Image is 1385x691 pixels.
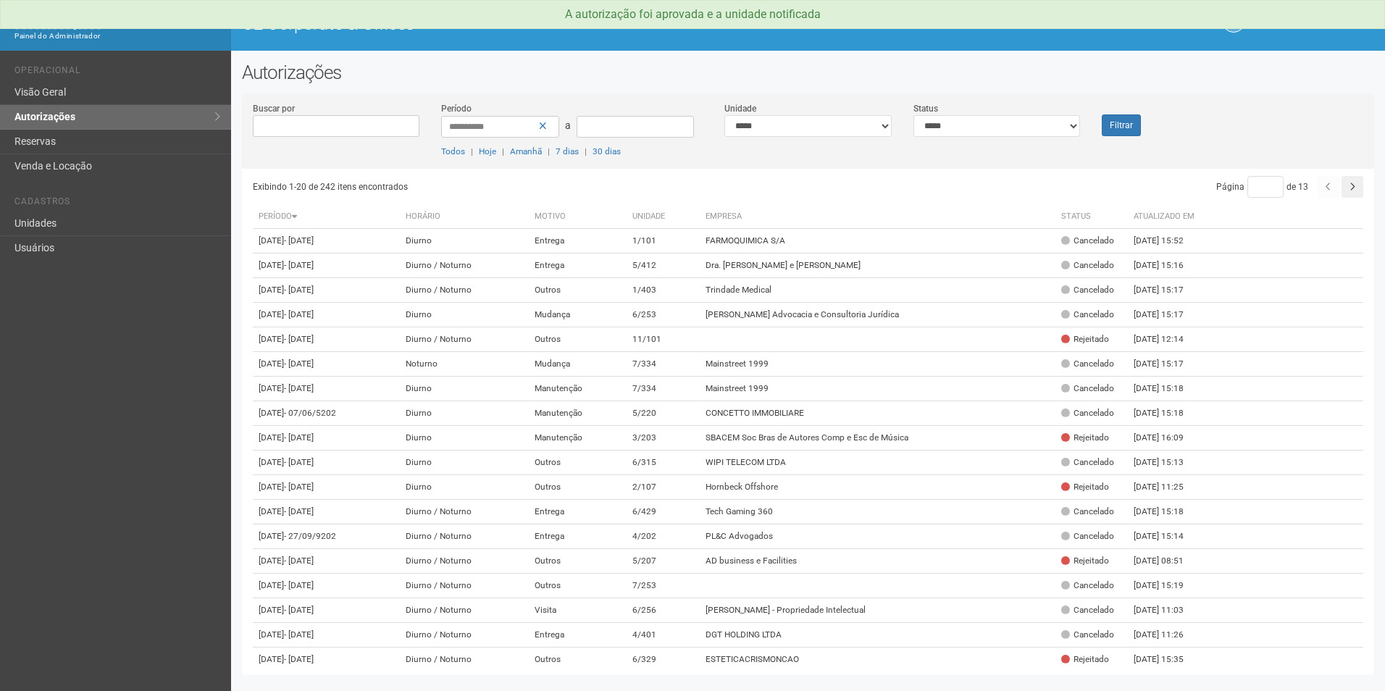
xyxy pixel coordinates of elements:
span: Página de 13 [1216,182,1308,192]
td: 6/315 [627,451,700,475]
td: [DATE] 11:25 [1128,475,1208,500]
td: Diurno / Noturno [400,549,528,574]
div: Cancelado [1061,284,1114,296]
span: - [DATE] [284,556,314,566]
div: Cancelado [1061,382,1114,395]
td: [DATE] 15:17 [1128,352,1208,377]
td: [DATE] 15:18 [1128,401,1208,426]
th: Atualizado em [1128,205,1208,229]
span: - [DATE] [284,457,314,467]
td: Entrega [529,500,627,524]
td: 11/101 [627,327,700,352]
td: Tech Gaming 360 [700,500,1055,524]
td: Diurno / Noturno [400,500,528,524]
td: Diurno / Noturno [400,598,528,623]
td: [DATE] [253,598,401,623]
td: [DATE] 15:17 [1128,278,1208,303]
td: [DATE] 15:16 [1128,254,1208,278]
td: DGT HOLDING LTDA [700,623,1055,648]
td: 5/412 [627,254,700,278]
td: WIPI TELECOM LTDA [700,451,1055,475]
span: - [DATE] [284,235,314,246]
td: Entrega [529,524,627,549]
td: Diurno / Noturno [400,524,528,549]
div: Cancelado [1061,259,1114,272]
td: [DATE] 16:09 [1128,426,1208,451]
td: ESTETICACRISMONCAO [700,648,1055,672]
span: - [DATE] [284,260,314,270]
td: [DATE] 08:51 [1128,549,1208,574]
h1: O2 Corporate & Offices [242,14,798,33]
td: [DATE] [253,648,401,672]
td: Diurno [400,401,528,426]
a: Todos [441,146,465,156]
div: Cancelado [1061,309,1114,321]
td: 7/334 [627,352,700,377]
td: Outros [529,278,627,303]
td: Diurno / Noturno [400,623,528,648]
div: Cancelado [1061,506,1114,518]
td: Dra. [PERSON_NAME] e [PERSON_NAME] [700,254,1055,278]
td: Diurno [400,426,528,451]
td: Hornbeck Offshore [700,475,1055,500]
span: | [585,146,587,156]
td: 2/107 [627,475,700,500]
label: Unidade [724,102,756,115]
td: [DATE] [253,451,401,475]
td: 6/329 [627,648,700,672]
td: Manutenção [529,426,627,451]
div: Cancelado [1061,235,1114,247]
td: Diurno [400,229,528,254]
li: Cadastros [14,196,220,212]
span: - [DATE] [284,334,314,344]
th: Unidade [627,205,700,229]
div: Cancelado [1061,579,1114,592]
span: - [DATE] [284,309,314,319]
th: Período [253,205,401,229]
th: Motivo [529,205,627,229]
td: Diurno / Noturno [400,574,528,598]
td: Entrega [529,229,627,254]
td: [DATE] [253,549,401,574]
th: Empresa [700,205,1055,229]
a: 7 dias [556,146,579,156]
td: Mainstreet 1999 [700,352,1055,377]
td: Diurno / Noturno [400,254,528,278]
td: Outros [529,475,627,500]
span: - [DATE] [284,506,314,516]
td: AD business e Facilities [700,549,1055,574]
span: - [DATE] [284,383,314,393]
td: SBACEM Soc Bras de Autores Comp e Esc de Música [700,426,1055,451]
td: Diurno [400,451,528,475]
td: CONCETTO IMMOBILIARE [700,401,1055,426]
td: [DATE] 11:03 [1128,598,1208,623]
td: FARMOQUIMICA S/A [700,229,1055,254]
td: Diurno [400,303,528,327]
span: - [DATE] [284,432,314,443]
div: Rejeitado [1061,333,1109,345]
td: 7/334 [627,377,700,401]
td: Entrega [529,254,627,278]
a: Amanhã [510,146,542,156]
td: Outros [529,549,627,574]
td: [DATE] 12:14 [1128,327,1208,352]
td: [DATE] 15:19 [1128,574,1208,598]
td: Outros [529,327,627,352]
span: a [565,120,571,131]
td: Manutenção [529,401,627,426]
td: Visita [529,598,627,623]
div: Cancelado [1061,604,1114,616]
td: [DATE] [253,426,401,451]
div: Cancelado [1061,456,1114,469]
div: Rejeitado [1061,555,1109,567]
span: - 07/06/5202 [284,408,336,418]
td: [DATE] 15:14 [1128,524,1208,549]
td: 1/403 [627,278,700,303]
td: 4/401 [627,623,700,648]
td: [DATE] [253,623,401,648]
td: Mudança [529,352,627,377]
td: Mudança [529,303,627,327]
span: - [DATE] [284,285,314,295]
td: Outros [529,451,627,475]
label: Buscar por [253,102,295,115]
